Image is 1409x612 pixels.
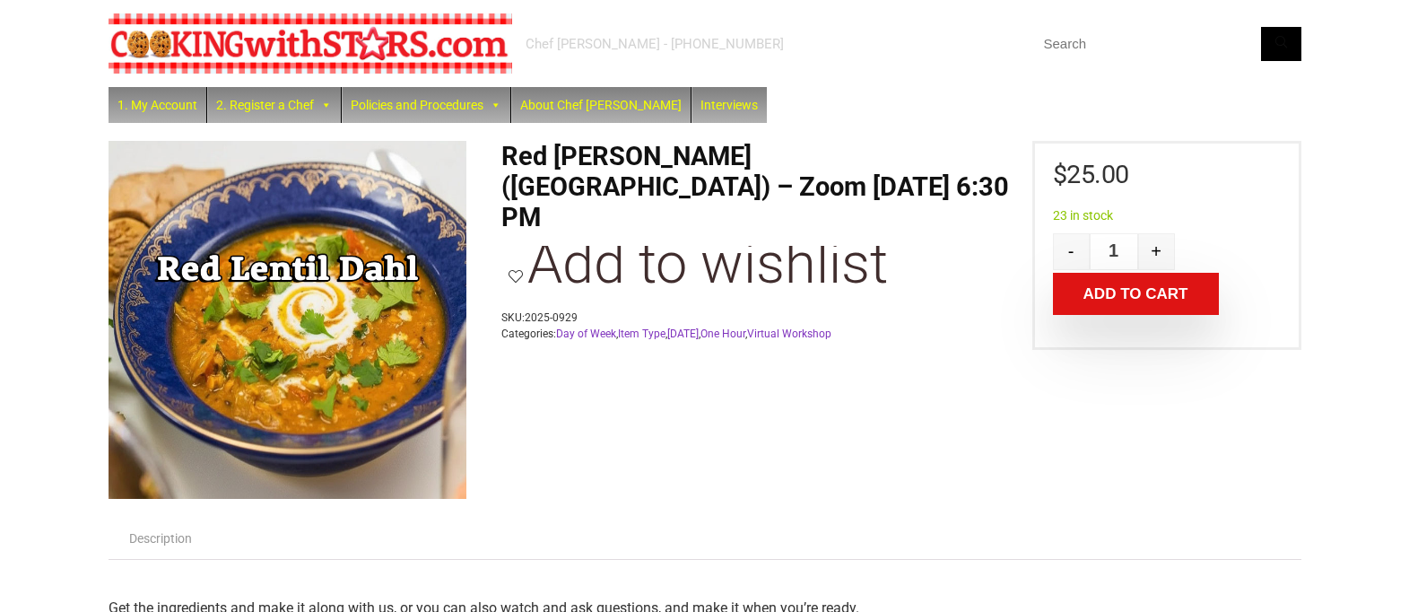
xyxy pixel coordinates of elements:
div: Chef [PERSON_NAME] - [PHONE_NUMBER] [526,35,784,53]
a: Interviews [691,87,767,123]
button: Add to cart [1053,273,1219,315]
span: $ [1053,159,1067,189]
button: Search [1261,27,1301,61]
span: 2025-0929 [525,311,578,324]
input: Qty [1090,233,1138,270]
a: Day of Week [556,328,616,340]
h1: Red [PERSON_NAME] ([GEOGRAPHIC_DATA]) – Zoom [DATE] 6:30 PM [501,141,1009,232]
a: Virtual Workshop [747,328,831,340]
a: Description [109,517,213,560]
img: Red Lentil Dahl (India) - Zoom Monday Sept 29, 2025 @ 6:30 PM [109,141,466,499]
img: Chef Paula's Cooking With Stars [109,13,512,74]
button: + [1138,233,1175,270]
a: About Chef [PERSON_NAME] [511,87,691,123]
span: Categories: , , , , [501,326,1009,342]
a: Item Type [618,328,665,340]
a: [DATE] [667,328,699,340]
a: One Hour [700,328,745,340]
a: 1. My Account [109,87,206,123]
a: 2. Register a Chef [207,87,341,123]
p: 23 in stock [1053,209,1281,222]
span: SKU: [501,310,1009,326]
button: - [1053,233,1090,270]
input: Search [1032,27,1301,61]
a: Policies and Procedures [342,87,510,123]
bdi: 25.00 [1053,159,1129,189]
